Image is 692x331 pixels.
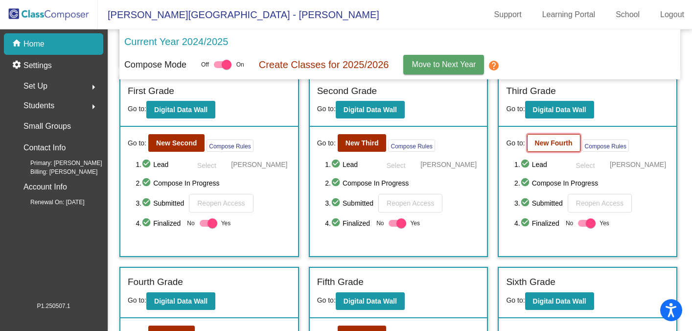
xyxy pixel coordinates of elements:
button: Reopen Access [189,194,253,213]
mat-icon: help [488,60,500,71]
label: Third Grade [506,84,555,98]
button: Digital Data Wall [525,292,594,310]
span: 2. Compose In Progress [325,177,480,189]
span: 3. Submitted [136,197,185,209]
button: Select [566,157,605,172]
button: New Second [148,134,205,152]
p: Settings [23,60,52,71]
span: 3. Submitted [514,197,563,209]
span: [PERSON_NAME] [231,160,287,169]
span: Move to Next Year [412,60,476,69]
span: 2. Compose In Progress [514,177,669,189]
button: Compose Rules [582,140,629,152]
span: [PERSON_NAME] [610,160,666,169]
b: New Fourth [535,139,573,147]
p: Home [23,38,45,50]
span: Go to: [317,138,336,148]
span: Go to: [506,105,525,113]
button: Select [376,157,415,172]
span: [PERSON_NAME][GEOGRAPHIC_DATA] - [PERSON_NAME] [98,7,379,23]
mat-icon: check_circle [141,217,153,229]
span: Go to: [506,296,525,304]
span: Yes [410,217,420,229]
mat-icon: check_circle [331,217,343,229]
button: Move to Next Year [403,55,484,74]
span: No [187,219,194,228]
span: [PERSON_NAME] [420,160,477,169]
mat-icon: check_circle [331,197,343,209]
b: Digital Data Wall [154,106,208,114]
span: Set Up [23,79,47,93]
mat-icon: check_circle [331,177,343,189]
span: Billing: [PERSON_NAME] [15,167,97,176]
mat-icon: arrow_right [88,101,99,113]
button: Digital Data Wall [336,292,405,310]
button: Digital Data Wall [146,101,215,118]
b: Digital Data Wall [344,297,397,305]
span: No [566,219,573,228]
mat-icon: check_circle [141,177,153,189]
button: Digital Data Wall [525,101,594,118]
label: Second Grade [317,84,377,98]
span: 2. Compose In Progress [136,177,291,189]
mat-icon: check_circle [141,159,153,170]
span: Go to: [506,138,525,148]
span: Go to: [128,105,146,113]
span: Reopen Access [576,199,623,207]
b: Digital Data Wall [533,297,586,305]
span: No [376,219,384,228]
button: Digital Data Wall [336,101,405,118]
mat-icon: arrow_right [88,81,99,93]
span: 1. Lead [136,159,183,170]
mat-icon: check_circle [520,177,532,189]
span: 1. Lead [325,159,371,170]
p: Compose Mode [124,58,186,71]
b: Digital Data Wall [344,106,397,114]
mat-icon: check_circle [520,159,532,170]
span: Yes [600,217,609,229]
a: Logout [652,7,692,23]
a: Support [486,7,530,23]
span: 4. Finalized [136,217,183,229]
span: On [236,60,244,69]
button: Compose Rules [388,140,435,152]
span: Primary: [PERSON_NAME] [15,159,102,167]
b: Digital Data Wall [154,297,208,305]
button: New Fourth [527,134,580,152]
span: Reopen Access [387,199,434,207]
label: Fifth Grade [317,275,364,289]
p: Small Groups [23,119,71,133]
span: Go to: [128,138,146,148]
label: Fourth Grade [128,275,183,289]
button: Compose Rules [207,140,253,152]
span: Select [197,162,216,169]
span: Go to: [128,296,146,304]
mat-icon: home [12,38,23,50]
label: First Grade [128,84,174,98]
span: Renewal On: [DATE] [15,198,84,207]
b: Digital Data Wall [533,106,586,114]
button: Digital Data Wall [146,292,215,310]
button: Select [187,157,226,172]
span: 4. Finalized [514,217,561,229]
label: Sixth Grade [506,275,555,289]
p: Create Classes for 2025/2026 [259,57,389,72]
mat-icon: settings [12,60,23,71]
b: New Third [346,139,379,147]
span: Students [23,99,54,113]
span: Select [387,162,406,169]
mat-icon: check_circle [520,197,532,209]
mat-icon: check_circle [331,159,343,170]
span: 4. Finalized [325,217,371,229]
mat-icon: check_circle [520,217,532,229]
button: Reopen Access [378,194,442,213]
a: School [608,7,647,23]
button: Reopen Access [568,194,632,213]
span: Reopen Access [197,199,245,207]
mat-icon: check_circle [141,197,153,209]
p: Current Year 2024/2025 [124,34,228,49]
span: Go to: [317,296,336,304]
a: Learning Portal [534,7,603,23]
span: Yes [221,217,231,229]
p: Contact Info [23,141,66,155]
